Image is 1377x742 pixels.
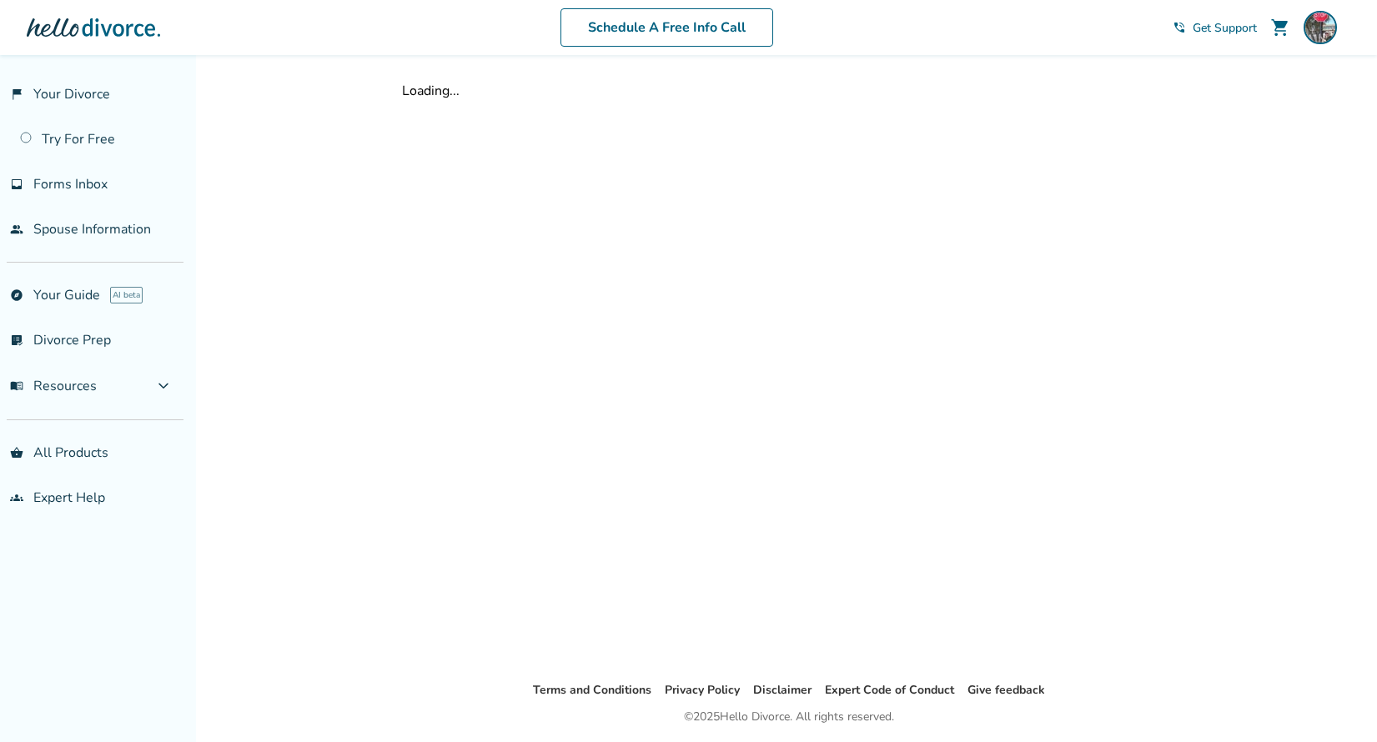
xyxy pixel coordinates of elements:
div: Loading... [402,82,1176,100]
span: inbox [10,178,23,191]
span: explore [10,288,23,302]
span: flag_2 [10,88,23,101]
span: Resources [10,377,97,395]
span: people [10,223,23,236]
span: phone_in_talk [1173,21,1186,34]
span: expand_more [153,376,173,396]
div: © 2025 Hello Divorce. All rights reserved. [684,707,894,727]
span: Get Support [1193,20,1257,36]
a: phone_in_talkGet Support [1173,20,1257,36]
a: Privacy Policy [665,682,740,698]
li: Disclaimer [753,680,812,700]
a: Expert Code of Conduct [825,682,954,698]
img: Aaron Murphy [1304,11,1337,44]
span: list_alt_check [10,333,23,347]
span: menu_book [10,379,23,393]
span: AI beta [110,287,143,303]
span: shopping_cart [1270,18,1290,38]
a: Schedule A Free Info Call [560,8,773,47]
a: Terms and Conditions [533,682,651,698]
span: groups [10,491,23,504]
span: Forms Inbox [33,175,108,193]
span: shopping_basket [10,446,23,459]
li: Give feedback [967,680,1045,700]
